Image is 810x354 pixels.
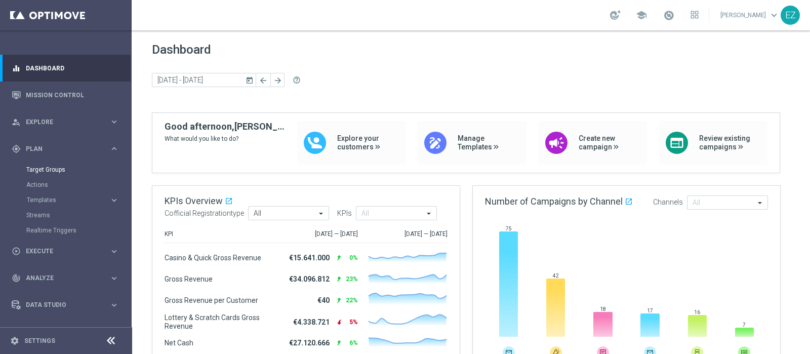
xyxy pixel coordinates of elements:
[26,275,109,281] span: Analyze
[109,247,119,256] i: keyboard_arrow_right
[109,300,119,310] i: keyboard_arrow_right
[26,208,131,223] div: Streams
[12,144,21,153] i: gps_fixed
[11,91,119,99] button: Mission Control
[636,10,647,21] span: school
[109,273,119,283] i: keyboard_arrow_right
[26,166,105,174] a: Target Groups
[12,273,109,283] div: Analyze
[27,197,109,203] div: Templates
[11,118,119,126] button: person_search Explore keyboard_arrow_right
[719,8,781,23] a: [PERSON_NAME]keyboard_arrow_down
[26,223,131,238] div: Realtime Triggers
[12,64,21,73] i: equalizer
[26,319,106,345] a: Optibot
[12,247,21,256] i: play_circle_outline
[24,338,55,344] a: Settings
[12,144,109,153] div: Plan
[11,145,119,153] button: gps_fixed Plan keyboard_arrow_right
[10,336,19,345] i: settings
[26,248,109,254] span: Execute
[12,117,21,127] i: person_search
[27,197,99,203] span: Templates
[781,6,800,25] div: EZ
[26,146,109,152] span: Plan
[11,247,119,255] button: play_circle_outline Execute keyboard_arrow_right
[12,300,109,309] div: Data Studio
[26,177,131,192] div: Actions
[768,10,780,21] span: keyboard_arrow_down
[26,162,131,177] div: Target Groups
[11,274,119,282] button: track_changes Analyze keyboard_arrow_right
[11,64,119,72] button: equalizer Dashboard
[12,247,109,256] div: Execute
[26,119,109,125] span: Explore
[12,82,119,108] div: Mission Control
[12,319,119,345] div: Optibot
[26,181,105,189] a: Actions
[109,195,119,205] i: keyboard_arrow_right
[26,55,119,82] a: Dashboard
[26,196,119,204] button: Templates keyboard_arrow_right
[12,55,119,82] div: Dashboard
[12,273,21,283] i: track_changes
[26,82,119,108] a: Mission Control
[26,192,131,208] div: Templates
[12,117,109,127] div: Explore
[11,301,119,309] button: Data Studio keyboard_arrow_right
[109,117,119,127] i: keyboard_arrow_right
[26,226,105,234] a: Realtime Triggers
[26,302,109,308] span: Data Studio
[109,144,119,153] i: keyboard_arrow_right
[26,211,105,219] a: Streams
